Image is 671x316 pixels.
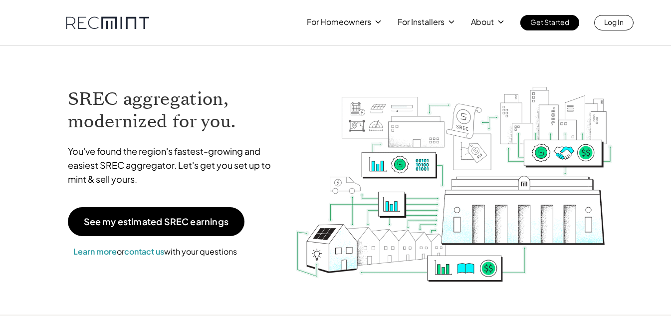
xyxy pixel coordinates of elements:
[84,217,228,226] p: See my estimated SREC earnings
[307,15,371,29] p: For Homeowners
[68,207,244,236] a: See my estimated SREC earnings
[68,88,280,133] h1: SREC aggregation, modernized for you.
[73,246,117,257] a: Learn more
[520,15,579,30] a: Get Started
[295,60,613,285] img: RECmint value cycle
[124,246,164,257] a: contact us
[68,144,280,186] p: You've found the region's fastest-growing and easiest SREC aggregator. Let's get you set up to mi...
[398,15,445,29] p: For Installers
[471,15,494,29] p: About
[594,15,634,30] a: Log In
[530,15,569,29] p: Get Started
[68,245,242,258] p: or with your questions
[604,15,624,29] p: Log In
